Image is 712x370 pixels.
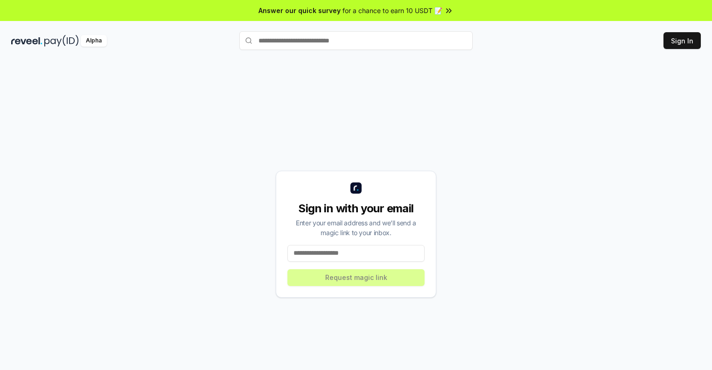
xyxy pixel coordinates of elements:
[11,35,42,47] img: reveel_dark
[81,35,107,47] div: Alpha
[350,182,362,194] img: logo_small
[287,218,425,237] div: Enter your email address and we’ll send a magic link to your inbox.
[258,6,341,15] span: Answer our quick survey
[44,35,79,47] img: pay_id
[342,6,442,15] span: for a chance to earn 10 USDT 📝
[663,32,701,49] button: Sign In
[287,201,425,216] div: Sign in with your email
